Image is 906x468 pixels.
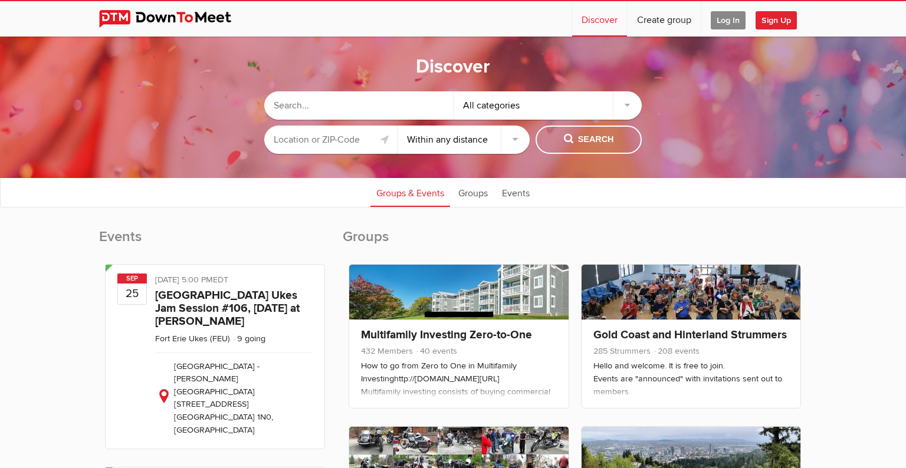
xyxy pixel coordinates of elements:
[593,346,651,356] span: 285 Strummers
[118,283,146,304] b: 25
[99,10,250,28] img: DownToMeet
[653,346,700,356] span: 208 events
[155,273,313,289] div: [DATE] 5:00 PM
[174,361,273,435] span: [GEOGRAPHIC_DATA] - [PERSON_NAME][GEOGRAPHIC_DATA] [STREET_ADDRESS] [GEOGRAPHIC_DATA] 1N0, [GEOGR...
[452,177,494,207] a: Groups
[454,91,642,120] div: All categories
[628,1,701,37] a: Create group
[756,1,806,37] a: Sign Up
[756,11,797,29] span: Sign Up
[572,1,627,37] a: Discover
[264,126,397,154] input: Location or ZIP-Code
[361,346,413,356] span: 432 Members
[99,228,331,258] h2: Events
[232,334,265,344] li: 9 going
[343,228,807,258] h2: Groups
[361,328,532,342] a: Multifamily Investing Zero-to-One
[415,346,457,356] span: 40 events
[701,1,755,37] a: Log In
[155,288,300,341] a: [GEOGRAPHIC_DATA] Ukes Jam Session #106, [DATE] at [PERSON_NAME][GEOGRAPHIC_DATA], 5pm
[593,328,787,342] a: Gold Coast and Hinterland Strummers
[496,177,536,207] a: Events
[264,91,453,120] input: Search...
[564,133,614,146] span: Search
[117,273,147,284] span: Sep
[711,11,746,29] span: Log In
[536,126,642,154] button: Search
[370,177,450,207] a: Groups & Events
[155,334,230,344] a: Fort Erie Ukes (FEU)
[213,275,228,285] span: America/New_York
[416,55,490,80] h1: Discover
